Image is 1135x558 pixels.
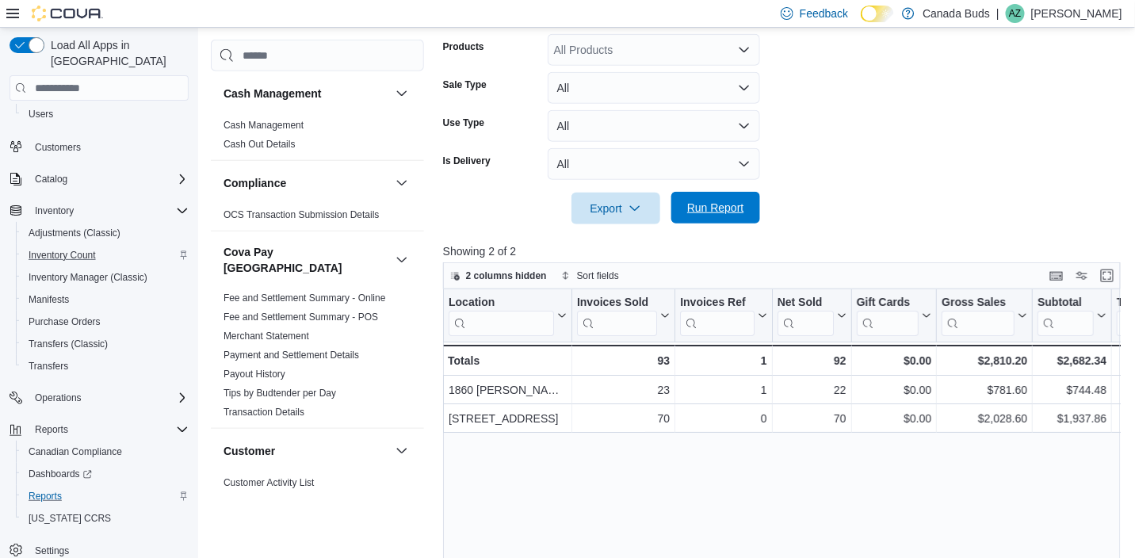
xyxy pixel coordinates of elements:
[224,331,309,342] a: Merchant Statement
[577,296,657,311] div: Invoices Sold
[444,266,553,285] button: 2 columns hidden
[571,193,660,224] button: Export
[35,392,82,404] span: Operations
[224,208,380,221] span: OCS Transaction Submission Details
[555,266,625,285] button: Sort fields
[861,22,862,23] span: Dark Mode
[856,296,931,336] button: Gift Cards
[224,311,378,323] a: Fee and Settlement Summary - POS
[448,351,567,370] div: Totals
[16,311,195,333] button: Purchase Orders
[3,135,195,158] button: Customers
[443,155,491,167] label: Is Delivery
[29,388,189,407] span: Operations
[224,119,304,132] span: Cash Management
[224,387,336,399] span: Tips by Budtender per Day
[22,224,127,243] a: Adjustments (Classic)
[577,296,657,336] div: Invoices Sold
[224,120,304,131] a: Cash Management
[3,387,195,409] button: Operations
[29,271,147,284] span: Inventory Manager (Classic)
[1038,409,1106,428] div: $1,937.86
[777,296,833,311] div: Net Sold
[224,406,304,418] span: Transaction Details
[29,201,80,220] button: Inventory
[224,349,359,361] span: Payment and Settlement Details
[861,6,894,22] input: Dark Mode
[29,293,69,306] span: Manifests
[22,509,117,528] a: [US_STATE] CCRS
[856,409,931,428] div: $0.00
[777,351,846,370] div: 92
[3,418,195,441] button: Reports
[942,296,1027,336] button: Gross Sales
[22,224,189,243] span: Adjustments (Classic)
[548,110,760,142] button: All
[680,296,766,336] button: Invoices Ref
[22,268,154,287] a: Inventory Manager (Classic)
[35,545,69,557] span: Settings
[29,108,53,120] span: Users
[680,296,754,311] div: Invoices Ref
[29,490,62,503] span: Reports
[35,423,68,436] span: Reports
[22,290,75,309] a: Manifests
[3,168,195,190] button: Catalog
[16,441,195,463] button: Canadian Compliance
[29,227,120,239] span: Adjustments (Classic)
[29,315,101,328] span: Purchase Orders
[224,443,389,459] button: Customer
[224,175,389,191] button: Compliance
[224,244,389,276] button: Cova Pay [GEOGRAPHIC_DATA]
[22,246,189,265] span: Inventory Count
[29,512,111,525] span: [US_STATE] CCRS
[224,138,296,151] span: Cash Out Details
[1072,266,1091,285] button: Display options
[1038,296,1094,336] div: Subtotal
[29,468,92,480] span: Dashboards
[22,246,102,265] a: Inventory Count
[16,463,195,485] a: Dashboards
[680,296,754,336] div: Invoices Ref
[777,380,846,399] div: 22
[22,290,189,309] span: Manifests
[29,388,88,407] button: Operations
[224,292,386,304] span: Fee and Settlement Summary - Online
[35,141,81,154] span: Customers
[16,244,195,266] button: Inventory Count
[548,72,760,104] button: All
[577,296,670,336] button: Invoices Sold
[443,117,484,129] label: Use Type
[443,40,484,53] label: Products
[224,311,378,323] span: Fee and Settlement Summary - POS
[35,204,74,217] span: Inventory
[16,103,195,125] button: Users
[22,105,59,124] a: Users
[224,369,285,380] a: Payout History
[224,330,309,342] span: Merchant Statement
[1038,351,1106,370] div: $2,682.34
[224,368,285,380] span: Payout History
[1006,4,1025,23] div: Aaron Zgud
[942,380,1027,399] div: $781.60
[680,351,766,370] div: 1
[22,312,107,331] a: Purchase Orders
[923,4,990,23] p: Canada Buds
[224,86,322,101] h3: Cash Management
[449,296,567,336] button: Location
[1047,266,1066,285] button: Keyboard shortcuts
[16,485,195,507] button: Reports
[29,138,87,157] a: Customers
[22,357,189,376] span: Transfers
[800,6,848,21] span: Feedback
[392,250,411,269] button: Cova Pay [GEOGRAPHIC_DATA]
[996,4,999,23] p: |
[211,289,424,428] div: Cova Pay [GEOGRAPHIC_DATA]
[22,464,189,483] span: Dashboards
[16,266,195,289] button: Inventory Manager (Classic)
[22,268,189,287] span: Inventory Manager (Classic)
[29,338,108,350] span: Transfers (Classic)
[443,243,1128,259] p: Showing 2 of 2
[35,173,67,185] span: Catalog
[16,333,195,355] button: Transfers (Classic)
